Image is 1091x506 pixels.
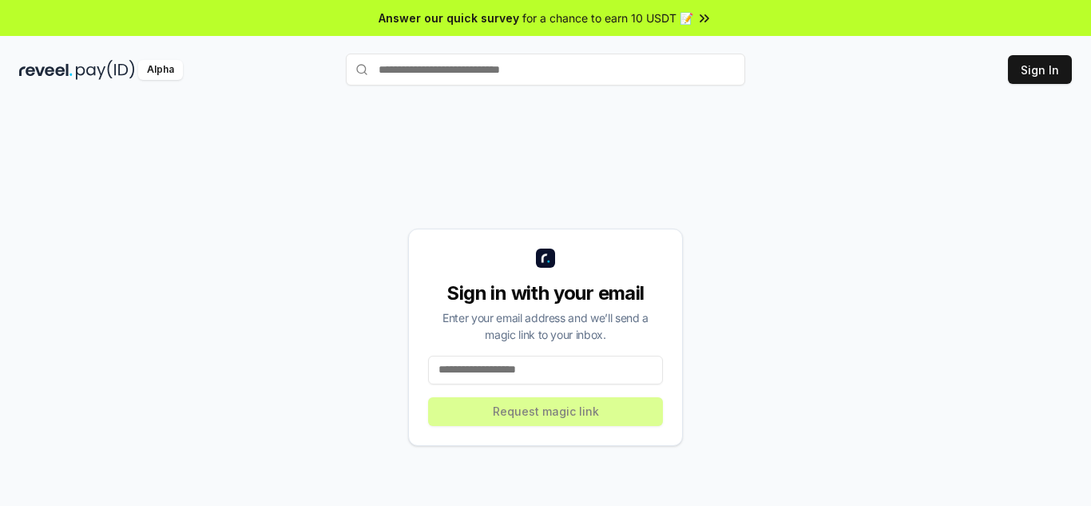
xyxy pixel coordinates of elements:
span: for a chance to earn 10 USDT 📝 [522,10,693,26]
div: Sign in with your email [428,281,663,306]
div: Enter your email address and we’ll send a magic link to your inbox. [428,309,663,343]
img: reveel_dark [19,60,73,80]
img: pay_id [76,60,135,80]
span: Answer our quick survey [379,10,519,26]
button: Sign In [1008,55,1072,84]
img: logo_small [536,249,555,268]
div: Alpha [138,60,183,80]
